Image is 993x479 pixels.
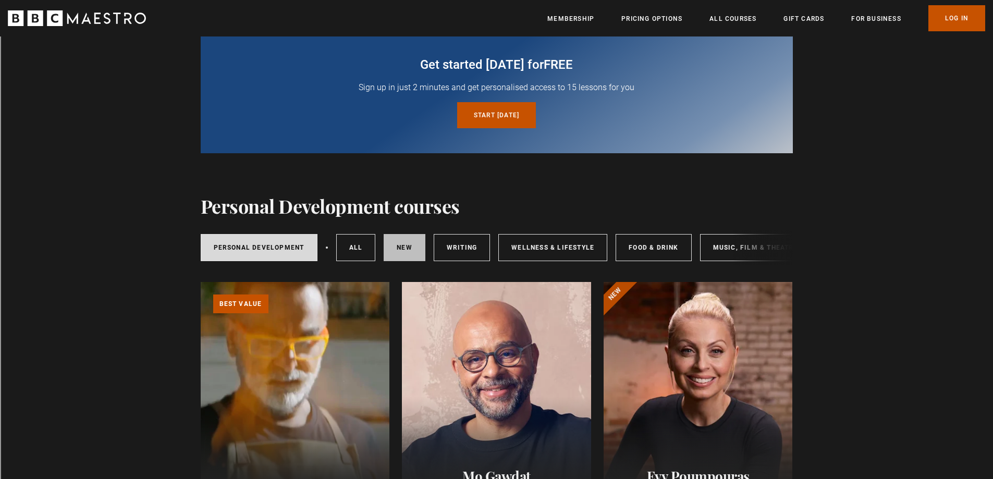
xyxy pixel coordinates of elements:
div: Move To ... [4,23,989,32]
p: Best value [213,294,268,313]
div: Options [4,42,989,51]
div: Sign out [4,51,989,60]
a: Pricing Options [621,14,682,24]
div: Sort A > Z [4,4,989,14]
div: Move To ... [4,70,989,79]
a: Log In [928,5,985,31]
a: Gift Cards [783,14,824,24]
a: All Courses [709,14,756,24]
div: Rename [4,60,989,70]
div: Delete [4,32,989,42]
a: For business [851,14,901,24]
a: Membership [547,14,594,24]
svg: BBC Maestro [8,10,146,26]
div: Sort New > Old [4,14,989,23]
nav: Primary [547,5,985,31]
